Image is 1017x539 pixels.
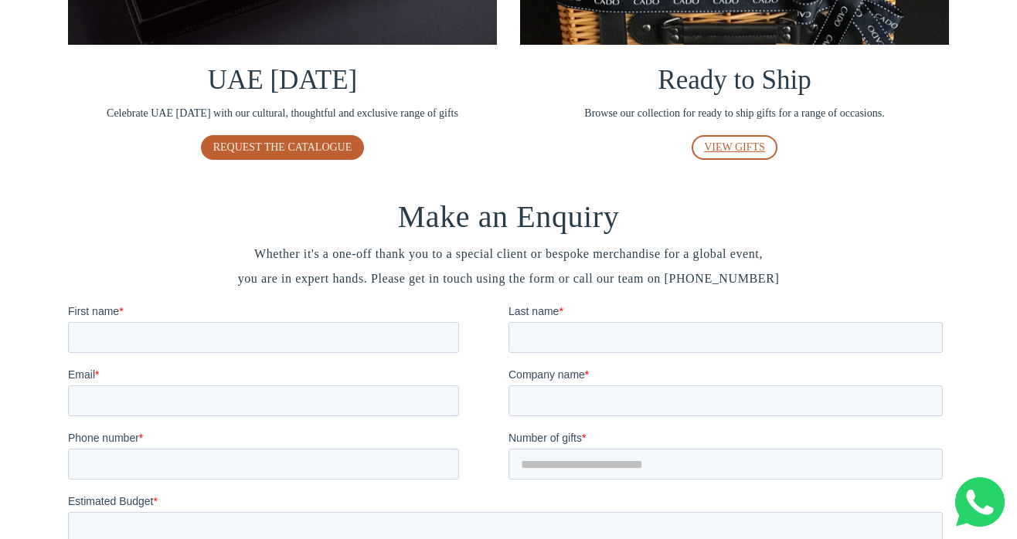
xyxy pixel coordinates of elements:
span: Make an Enquiry [398,199,620,234]
span: VIEW GIFTS [704,141,765,153]
span: Browse our collection for ready to ship gifts for a range of occasions. [520,105,949,122]
span: Last name [440,2,491,14]
img: Whatsapp [955,477,1005,527]
span: Ready to Ship [658,65,811,95]
span: Company name [440,65,517,77]
a: VIEW GIFTS [692,135,777,160]
span: Number of gifts [440,128,514,141]
span: Celebrate UAE [DATE] with our cultural, thoughtful and exclusive range of gifts [68,105,497,122]
span: REQUEST THE CATALOGUE [213,141,352,153]
span: Whether it's a one-off thank you to a special client or bespoke merchandise for a global event, y... [68,242,949,291]
span: UAE [DATE] [208,65,357,95]
a: REQUEST THE CATALOGUE [201,135,365,160]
